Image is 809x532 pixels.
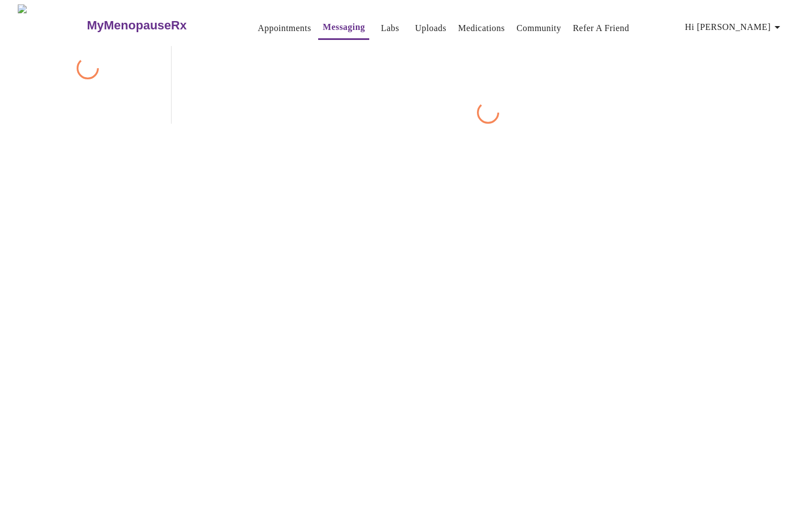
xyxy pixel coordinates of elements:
button: Hi [PERSON_NAME] [681,16,788,38]
button: Appointments [253,17,315,39]
button: Uploads [410,17,451,39]
h3: MyMenopauseRx [87,18,187,33]
span: Hi [PERSON_NAME] [685,19,784,35]
a: Appointments [258,21,311,36]
a: Medications [458,21,505,36]
a: Uploads [415,21,446,36]
button: Refer a Friend [569,17,634,39]
a: MyMenopauseRx [86,6,231,45]
button: Labs [372,17,408,39]
a: Messaging [323,19,365,35]
img: MyMenopauseRx Logo [18,4,86,46]
a: Labs [381,21,399,36]
a: Refer a Friend [573,21,630,36]
button: Medications [454,17,509,39]
a: Community [516,21,561,36]
button: Messaging [318,16,369,40]
button: Community [512,17,566,39]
